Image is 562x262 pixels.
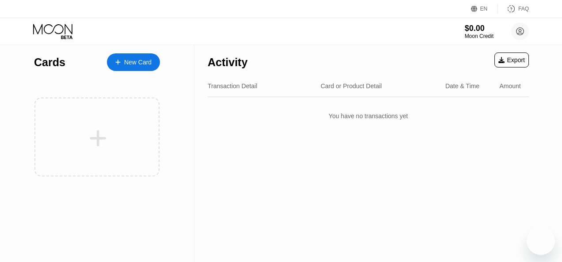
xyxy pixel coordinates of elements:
div: You have no transactions yet [208,104,529,128]
div: Card or Product Detail [321,82,382,90]
div: Cards [34,56,65,69]
div: EN [480,6,488,12]
div: New Card [107,53,160,71]
div: Export [498,56,525,64]
div: $0.00Moon Credit [465,24,494,39]
div: Moon Credit [465,33,494,39]
div: EN [471,4,498,13]
div: FAQ [498,4,529,13]
div: FAQ [518,6,529,12]
div: Amount [499,82,520,90]
div: Transaction Detail [208,82,257,90]
div: Activity [208,56,247,69]
div: Export [494,52,529,67]
div: $0.00 [465,24,494,33]
div: New Card [124,59,152,66]
div: Date & Time [445,82,479,90]
iframe: Button to launch messaging window [527,227,555,255]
